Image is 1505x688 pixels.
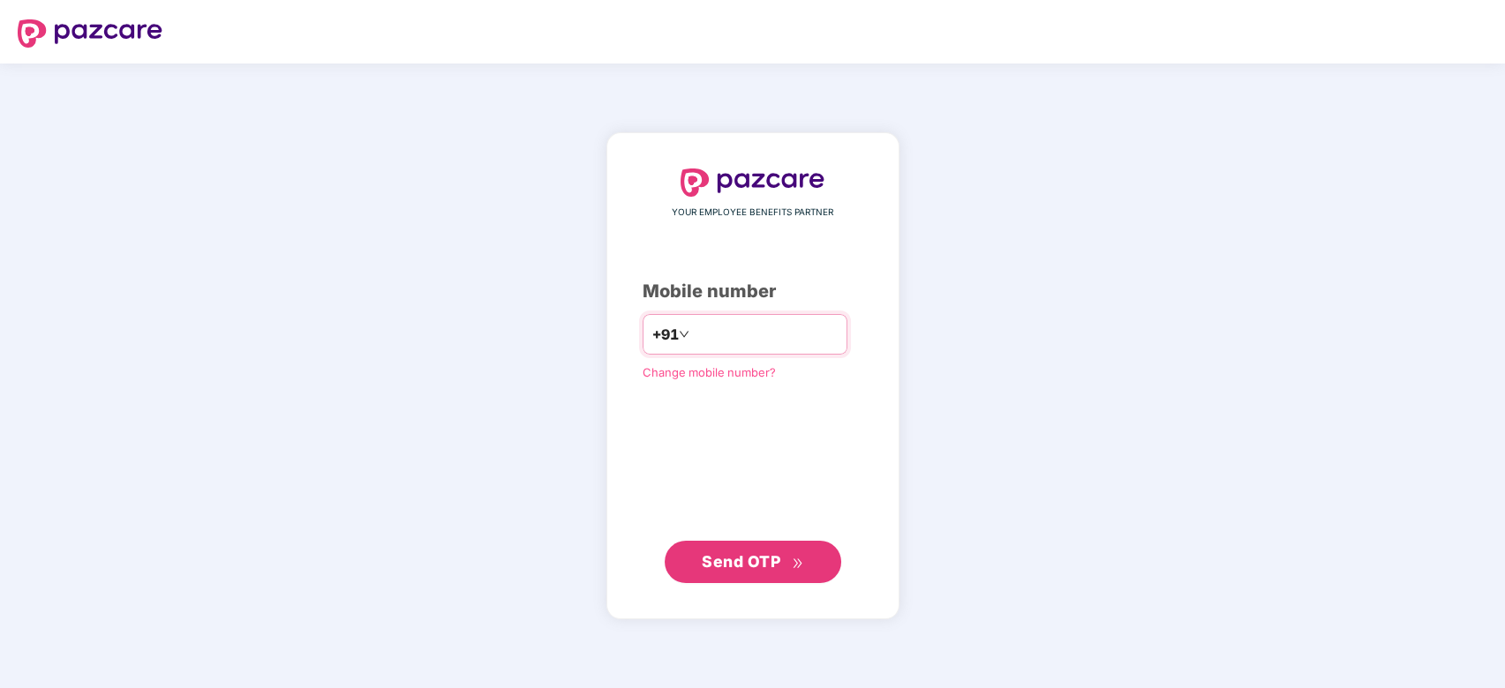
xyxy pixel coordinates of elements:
span: down [679,329,689,340]
span: YOUR EMPLOYEE BENEFITS PARTNER [672,206,833,220]
span: +91 [652,324,679,346]
img: logo [681,168,825,197]
button: Send OTPdouble-right [665,541,841,583]
a: Change mobile number? [643,365,776,379]
span: double-right [792,557,803,569]
span: Send OTP [702,552,780,571]
div: Mobile number [643,278,863,305]
img: logo [18,19,162,48]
